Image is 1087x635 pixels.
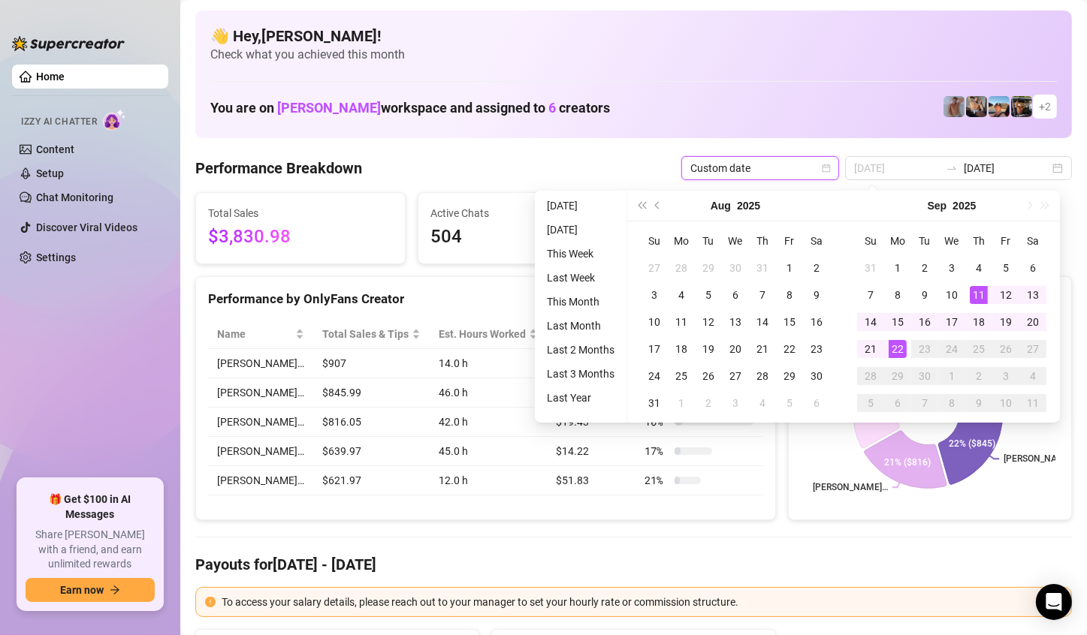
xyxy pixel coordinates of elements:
[970,313,988,331] div: 18
[884,336,911,363] td: 2025-09-22
[672,286,690,304] div: 4
[668,281,695,308] td: 2025-08-04
[911,308,938,336] td: 2025-09-16
[965,227,992,254] th: Th
[699,340,717,358] div: 19
[749,308,776,336] td: 2025-08-14
[911,254,938,281] td: 2025-09-02
[726,340,744,358] div: 20
[210,26,1057,47] h4: 👋 Hey, [PERSON_NAME] !
[946,162,958,174] span: to
[862,313,880,331] div: 14
[1024,367,1042,385] div: 4
[695,254,722,281] td: 2025-07-29
[737,191,760,221] button: Choose a year
[753,313,771,331] div: 14
[641,254,668,281] td: 2025-07-27
[26,528,155,572] span: Share [PERSON_NAME] with a friend, and earn unlimited rewards
[946,162,958,174] span: swap-right
[690,157,830,179] span: Custom date
[1024,313,1042,331] div: 20
[943,313,961,331] div: 17
[884,308,911,336] td: 2025-09-15
[208,349,313,378] td: [PERSON_NAME]…
[1024,394,1042,412] div: 11
[1024,259,1042,277] div: 6
[722,390,749,417] td: 2025-09-03
[430,349,547,378] td: 14.0 h
[943,394,961,412] div: 8
[997,286,1015,304] div: 12
[862,367,880,385] div: 28
[943,340,961,358] div: 24
[916,367,934,385] div: 30
[726,394,744,412] div: 3
[695,281,722,308] td: 2025-08-05
[313,408,430,437] td: $816.05
[854,160,940,176] input: Start date
[672,394,690,412] div: 1
[813,483,888,493] text: [PERSON_NAME]…
[992,336,1019,363] td: 2025-09-26
[110,585,120,595] span: arrow-right
[650,191,666,221] button: Previous month (PageUp)
[430,223,615,251] span: 504
[217,326,292,342] span: Name
[992,308,1019,336] td: 2025-09-19
[822,164,831,173] span: calendar
[695,308,722,336] td: 2025-08-12
[541,245,620,263] li: This Week
[1024,286,1042,304] div: 13
[803,336,830,363] td: 2025-08-23
[992,363,1019,390] td: 2025-10-03
[928,191,947,221] button: Choose a month
[641,281,668,308] td: 2025-08-03
[222,594,1062,610] div: To access your salary details, please reach out to your manager to set your hourly rate or commis...
[668,336,695,363] td: 2025-08-18
[36,167,64,179] a: Setup
[695,227,722,254] th: Tu
[938,281,965,308] td: 2025-09-10
[726,259,744,277] div: 30
[911,281,938,308] td: 2025-09-09
[1019,254,1046,281] td: 2025-09-06
[699,367,717,385] div: 26
[776,254,803,281] td: 2025-08-01
[884,254,911,281] td: 2025-09-01
[803,390,830,417] td: 2025-09-06
[889,394,907,412] div: 6
[1019,281,1046,308] td: 2025-09-13
[889,313,907,331] div: 15
[916,259,934,277] div: 2
[699,259,717,277] div: 29
[884,363,911,390] td: 2025-09-29
[781,259,799,277] div: 1
[322,326,409,342] span: Total Sales & Tips
[313,349,430,378] td: $907
[208,408,313,437] td: [PERSON_NAME]…
[36,143,74,155] a: Content
[711,191,731,221] button: Choose a month
[699,313,717,331] div: 12
[753,259,771,277] div: 31
[430,437,547,466] td: 45.0 h
[541,341,620,359] li: Last 2 Months
[430,205,615,221] span: Active Chats
[803,308,830,336] td: 2025-08-16
[997,367,1015,385] div: 3
[781,340,799,358] div: 22
[208,466,313,495] td: [PERSON_NAME]…
[803,227,830,254] th: Sa
[776,363,803,390] td: 2025-08-29
[722,281,749,308] td: 2025-08-06
[672,313,690,331] div: 11
[430,408,547,437] td: 42.0 h
[1011,96,1032,117] img: Nathan
[541,389,620,407] li: Last Year
[884,281,911,308] td: 2025-09-08
[36,71,65,83] a: Home
[943,259,961,277] div: 3
[970,259,988,277] div: 4
[722,227,749,254] th: We
[862,340,880,358] div: 21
